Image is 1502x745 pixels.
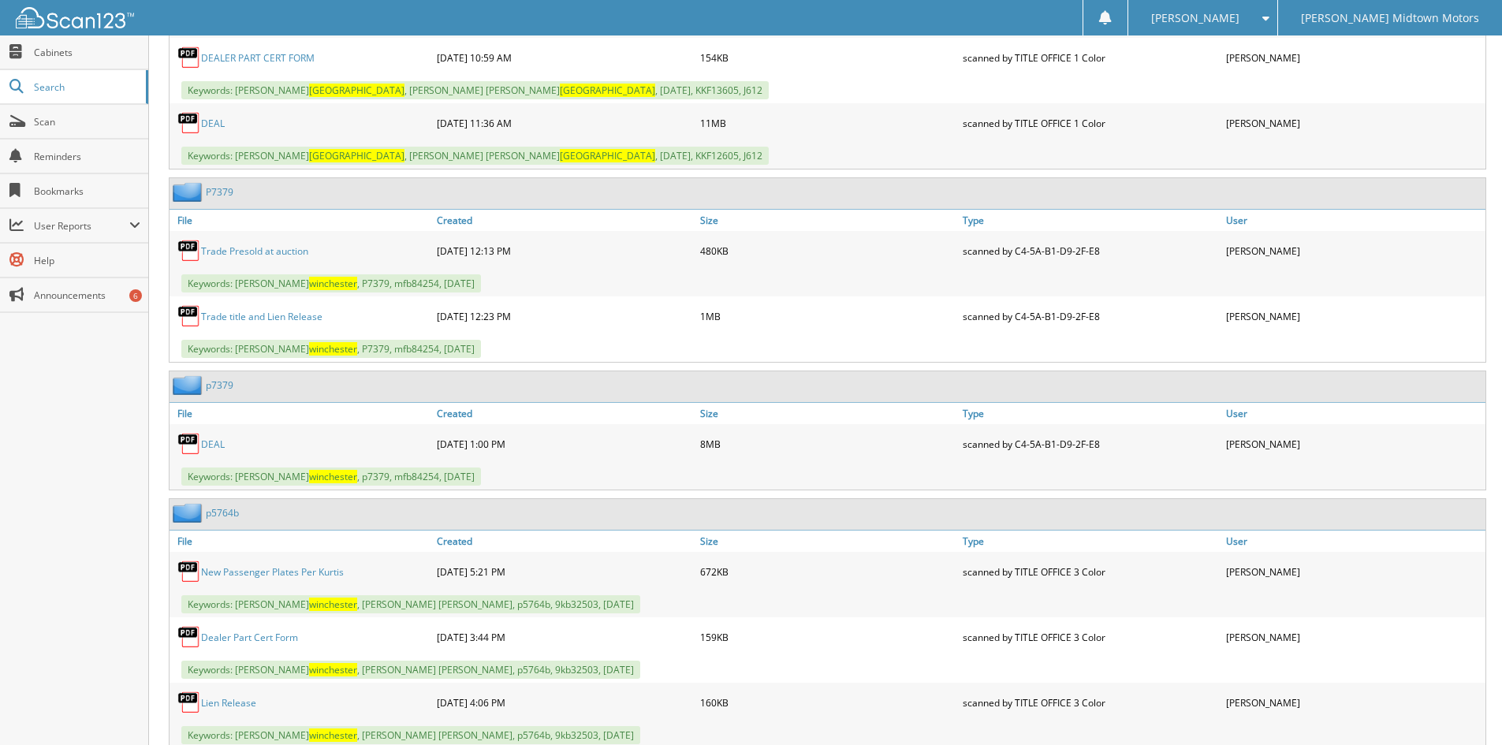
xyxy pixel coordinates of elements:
[959,42,1222,73] div: scanned by TITLE OFFICE 1 Color
[309,663,357,676] span: winchester
[177,46,201,69] img: PDF.png
[34,115,140,129] span: Scan
[206,378,233,392] a: p7379
[173,375,206,395] img: folder2.png
[309,598,357,611] span: winchester
[181,467,481,486] span: Keywords: [PERSON_NAME] , p7379, mfb84254, [DATE]
[34,184,140,198] span: Bookmarks
[201,310,322,323] a: Trade title and Lien Release
[433,556,696,587] div: [DATE] 5:21 PM
[170,531,433,552] a: File
[16,7,134,28] img: scan123-logo-white.svg
[1423,669,1502,745] iframe: Chat Widget
[696,531,960,552] a: Size
[34,80,138,94] span: Search
[309,470,357,483] span: winchester
[34,254,140,267] span: Help
[181,726,640,744] span: Keywords: [PERSON_NAME] , [PERSON_NAME] [PERSON_NAME], p5764b, 9kb32503, [DATE]
[560,84,655,97] span: [GEOGRAPHIC_DATA]
[181,595,640,613] span: Keywords: [PERSON_NAME] , [PERSON_NAME] [PERSON_NAME], p5764b, 9kb32503, [DATE]
[560,149,655,162] span: [GEOGRAPHIC_DATA]
[433,531,696,552] a: Created
[201,117,225,130] a: DEAL
[696,300,960,332] div: 1MB
[696,687,960,718] div: 160KB
[959,556,1222,587] div: scanned by TITLE OFFICE 3 Color
[1222,403,1485,424] a: User
[1222,235,1485,266] div: [PERSON_NAME]
[959,107,1222,139] div: scanned by TITLE OFFICE 1 Color
[959,428,1222,460] div: scanned by C4-5A-B1-D9-2F-E8
[181,340,481,358] span: Keywords: [PERSON_NAME] , P7379, mfb84254, [DATE]
[1222,621,1485,653] div: [PERSON_NAME]
[433,687,696,718] div: [DATE] 4:06 PM
[433,42,696,73] div: [DATE] 10:59 AM
[433,403,696,424] a: Created
[1151,13,1239,23] span: [PERSON_NAME]
[181,661,640,679] span: Keywords: [PERSON_NAME] , [PERSON_NAME] [PERSON_NAME], p5764b, 9kb32503, [DATE]
[433,210,696,231] a: Created
[177,111,201,135] img: PDF.png
[201,51,315,65] a: DEALER PART CERT FORM
[696,107,960,139] div: 11MB
[206,506,239,520] a: p5764b
[959,235,1222,266] div: scanned by C4-5A-B1-D9-2F-E8
[177,625,201,649] img: PDF.png
[173,503,206,523] img: folder2.png
[34,150,140,163] span: Reminders
[201,438,225,451] a: DEAL
[309,277,357,290] span: winchester
[1222,428,1485,460] div: [PERSON_NAME]
[173,182,206,202] img: folder2.png
[696,403,960,424] a: Size
[433,428,696,460] div: [DATE] 1:00 PM
[206,185,233,199] a: P7379
[959,687,1222,718] div: scanned by TITLE OFFICE 3 Color
[181,81,769,99] span: Keywords: [PERSON_NAME] , [PERSON_NAME] [PERSON_NAME] , [DATE], KKF13605, J612
[1222,531,1485,552] a: User
[309,149,404,162] span: [GEOGRAPHIC_DATA]
[129,289,142,302] div: 6
[1222,687,1485,718] div: [PERSON_NAME]
[34,289,140,302] span: Announcements
[34,219,129,233] span: User Reports
[696,210,960,231] a: Size
[177,432,201,456] img: PDF.png
[201,244,308,258] a: Trade Presold at auction
[201,565,344,579] a: New Passenger Plates Per Kurtis
[170,210,433,231] a: File
[1222,210,1485,231] a: User
[201,696,256,710] a: Lien Release
[959,210,1222,231] a: Type
[696,621,960,653] div: 159KB
[181,147,769,165] span: Keywords: [PERSON_NAME] , [PERSON_NAME] [PERSON_NAME] , [DATE], KKF12605, J612
[1301,13,1479,23] span: [PERSON_NAME] Midtown Motors
[177,560,201,583] img: PDF.png
[1222,300,1485,332] div: [PERSON_NAME]
[696,428,960,460] div: 8MB
[34,46,140,59] span: Cabinets
[433,107,696,139] div: [DATE] 11:36 AM
[959,403,1222,424] a: Type
[959,621,1222,653] div: scanned by TITLE OFFICE 3 Color
[696,42,960,73] div: 154KB
[177,239,201,263] img: PDF.png
[1222,42,1485,73] div: [PERSON_NAME]
[309,342,357,356] span: winchester
[309,84,404,97] span: [GEOGRAPHIC_DATA]
[181,274,481,292] span: Keywords: [PERSON_NAME] , P7379, mfb84254, [DATE]
[309,728,357,742] span: winchester
[201,631,298,644] a: Dealer Part Cert Form
[696,235,960,266] div: 480KB
[959,300,1222,332] div: scanned by C4-5A-B1-D9-2F-E8
[433,300,696,332] div: [DATE] 12:23 PM
[959,531,1222,552] a: Type
[1222,556,1485,587] div: [PERSON_NAME]
[433,235,696,266] div: [DATE] 12:13 PM
[177,691,201,714] img: PDF.png
[170,403,433,424] a: File
[177,304,201,328] img: PDF.png
[1222,107,1485,139] div: [PERSON_NAME]
[433,621,696,653] div: [DATE] 3:44 PM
